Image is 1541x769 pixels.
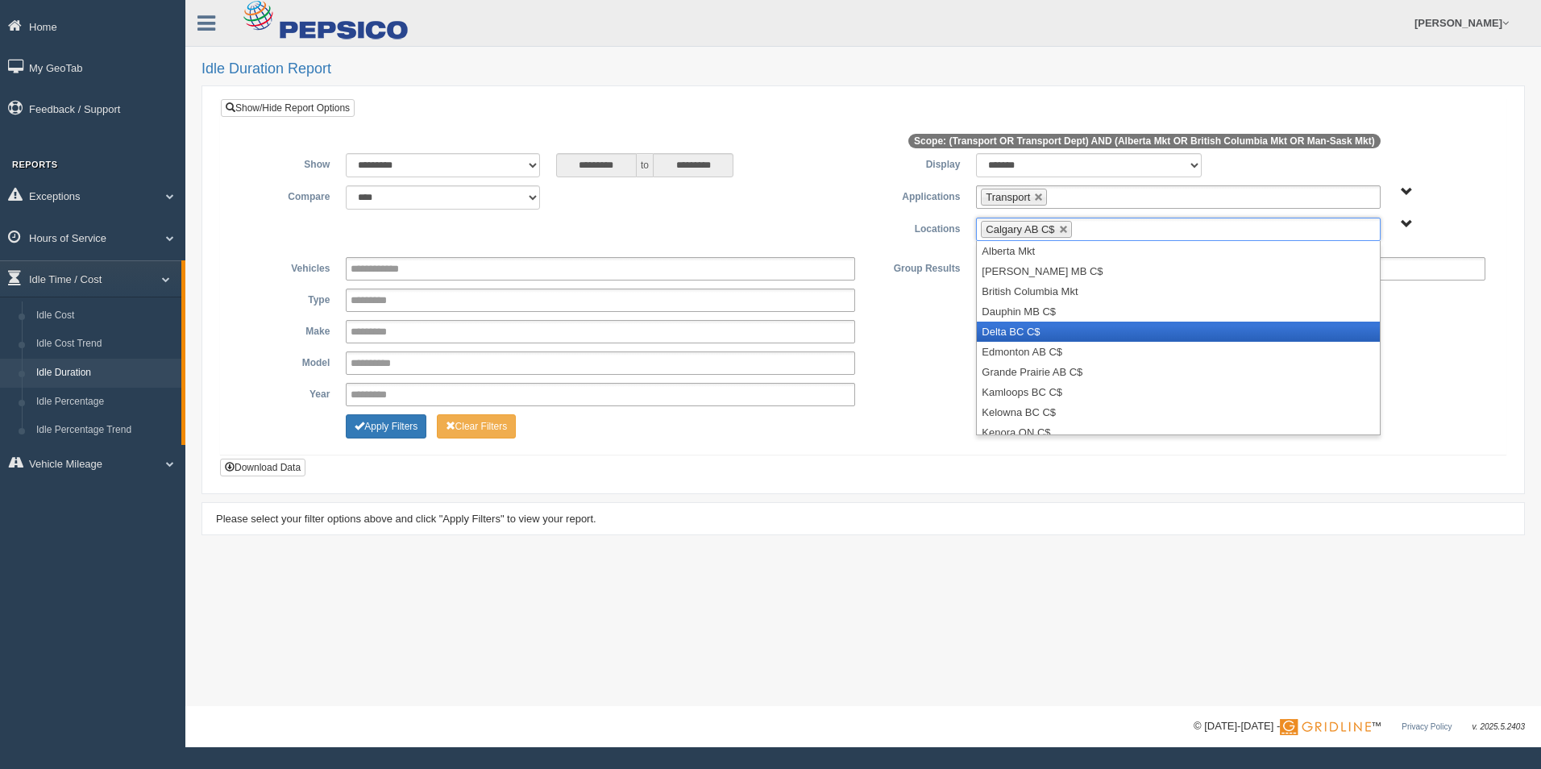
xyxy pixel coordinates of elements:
[977,322,1379,342] li: Delta BC C$
[863,257,968,276] label: Group Results
[437,414,517,439] button: Change Filter Options
[346,414,426,439] button: Change Filter Options
[216,513,596,525] span: Please select your filter options above and click "Apply Filters" to view your report.
[1472,722,1525,731] span: v. 2025.5.2403
[1402,722,1452,731] a: Privacy Policy
[29,359,181,388] a: Idle Duration
[233,153,338,173] label: Show
[977,422,1379,443] li: Kenora ON C$
[29,301,181,330] a: Idle Cost
[220,459,305,476] button: Download Data
[977,362,1379,382] li: Grande Prairie AB C$
[977,402,1379,422] li: Kelowna BC C$
[233,289,338,308] label: Type
[863,153,968,173] label: Display
[863,185,968,205] label: Applications
[977,261,1379,281] li: [PERSON_NAME] MB C$
[29,388,181,417] a: Idle Percentage
[637,153,653,177] span: to
[233,257,338,276] label: Vehicles
[29,330,181,359] a: Idle Cost Trend
[233,185,338,205] label: Compare
[986,223,1054,235] span: Calgary AB C$
[977,241,1379,261] li: Alberta Mkt
[863,218,968,237] label: Locations
[1194,718,1525,735] div: © [DATE]-[DATE] - ™
[233,383,338,402] label: Year
[908,134,1381,148] span: Scope: (Transport OR Transport Dept) AND (Alberta Mkt OR British Columbia Mkt OR Man-Sask Mkt)
[221,99,355,117] a: Show/Hide Report Options
[977,281,1379,301] li: British Columbia Mkt
[233,351,338,371] label: Model
[1280,719,1371,735] img: Gridline
[977,342,1379,362] li: Edmonton AB C$
[201,61,1525,77] h2: Idle Duration Report
[977,301,1379,322] li: Dauphin MB C$
[977,382,1379,402] li: Kamloops BC C$
[233,320,338,339] label: Make
[29,416,181,445] a: Idle Percentage Trend
[986,191,1030,203] span: Transport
